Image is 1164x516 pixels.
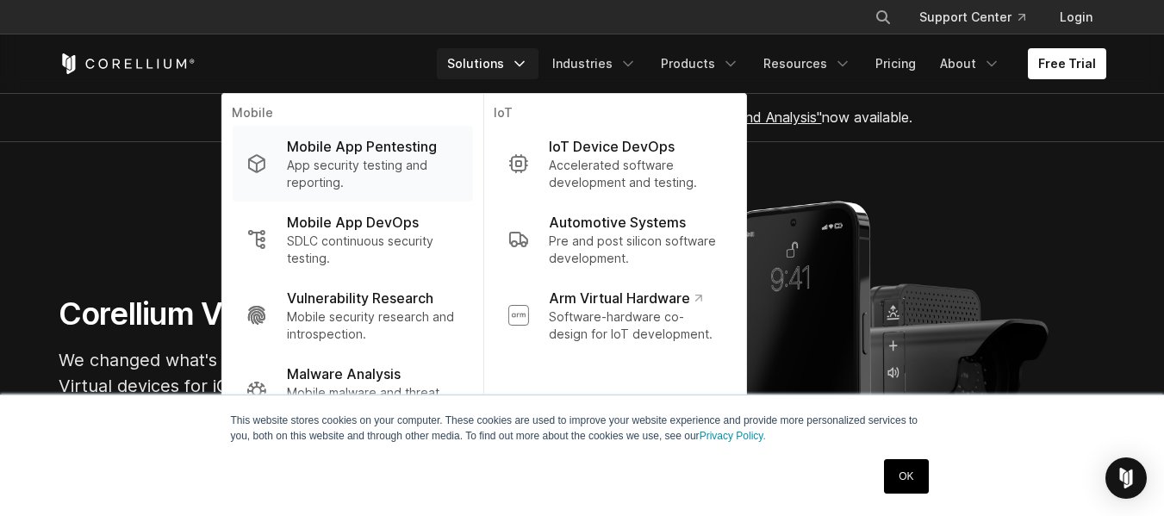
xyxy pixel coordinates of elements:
a: Free Trial [1028,48,1106,79]
p: Arm Virtual Hardware [549,288,701,308]
a: Vulnerability Research Mobile security research and introspection. [232,277,472,353]
p: We changed what's possible, so you can build what's next. Virtual devices for iOS, Android, and A... [59,347,576,425]
a: Corellium Home [59,53,196,74]
div: Navigation Menu [854,2,1106,33]
a: Mobile App Pentesting App security testing and reporting. [232,126,472,202]
p: Software-hardware co-design for IoT development. [549,308,721,343]
a: Automotive Systems Pre and post silicon software development. [494,202,735,277]
p: This website stores cookies on your computer. These cookies are used to improve your website expe... [231,413,934,444]
p: App security testing and reporting. [287,157,458,191]
a: Support Center [906,2,1039,33]
p: IoT Device DevOps [549,136,675,157]
a: IoT Device DevOps Accelerated software development and testing. [494,126,735,202]
a: About [930,48,1011,79]
p: Accelerated software development and testing. [549,157,721,191]
p: SDLC continuous security testing. [287,233,458,267]
p: Mobile App Pentesting [287,136,437,157]
a: Mobile App DevOps SDLC continuous security testing. [232,202,472,277]
h1: Corellium Virtual Hardware [59,295,576,333]
p: Pre and post silicon software development. [549,233,721,267]
p: Mobile [232,104,472,126]
a: Industries [542,48,647,79]
a: Products [650,48,750,79]
p: Mobile security research and introspection. [287,308,458,343]
a: OK [884,459,928,494]
p: IoT [494,104,735,126]
a: Malware Analysis Mobile malware and threat research. [232,353,472,429]
p: Mobile malware and threat research. [287,384,458,419]
p: Mobile App DevOps [287,212,419,233]
button: Search [868,2,899,33]
p: Vulnerability Research [287,288,433,308]
a: Privacy Policy. [700,430,766,442]
div: Navigation Menu [437,48,1106,79]
div: Open Intercom Messenger [1105,457,1147,499]
a: Solutions [437,48,538,79]
p: Automotive Systems [549,212,686,233]
a: Login [1046,2,1106,33]
a: Resources [753,48,862,79]
p: Malware Analysis [287,364,401,384]
a: Pricing [865,48,926,79]
a: Arm Virtual Hardware Software-hardware co-design for IoT development. [494,277,735,353]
